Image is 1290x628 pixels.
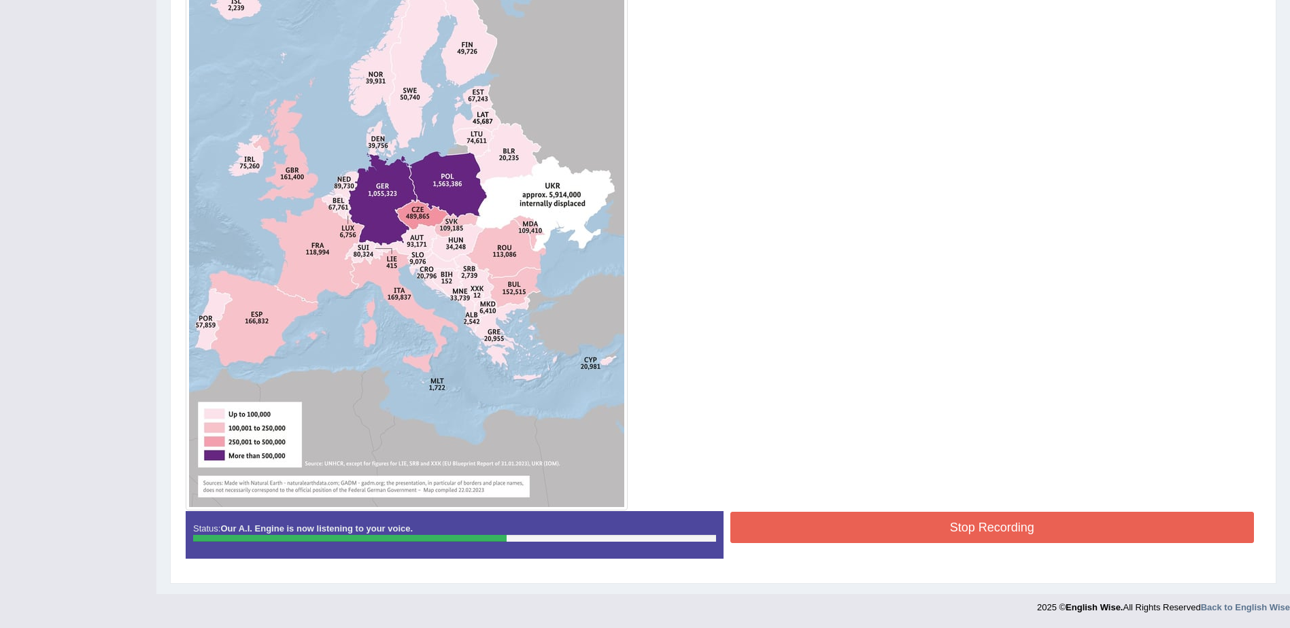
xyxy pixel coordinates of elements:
div: 2025 © All Rights Reserved [1037,594,1290,614]
a: Back to English Wise [1201,602,1290,612]
button: Stop Recording [730,512,1255,543]
strong: Our A.I. Engine is now listening to your voice. [220,523,413,534]
div: Status: [186,511,724,559]
strong: English Wise. [1066,602,1123,612]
